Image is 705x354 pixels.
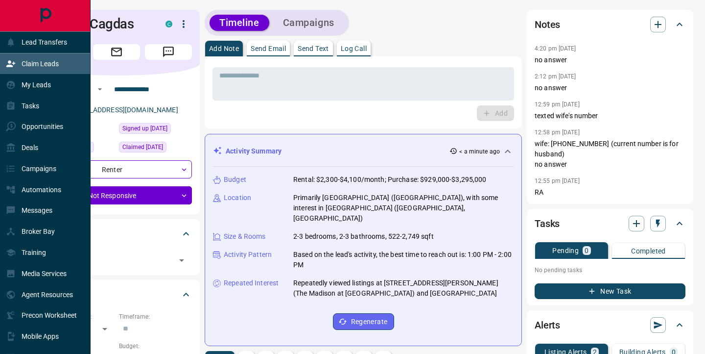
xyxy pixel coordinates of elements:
[209,45,239,52] p: Add Note
[224,193,251,203] p: Location
[226,146,282,156] p: Activity Summary
[175,253,188,267] button: Open
[535,73,576,80] p: 2:12 pm [DATE]
[333,313,394,330] button: Regenerate
[273,15,344,31] button: Campaigns
[122,142,163,152] span: Claimed [DATE]
[535,111,685,121] p: texted wife's number
[93,44,140,60] span: Email
[535,212,685,235] div: Tasks
[535,101,580,108] p: 12:59 pm [DATE]
[585,247,588,254] p: 0
[224,278,279,288] p: Repeated Interest
[535,129,580,136] p: 12:58 pm [DATE]
[224,175,246,185] p: Budget
[535,317,560,333] h2: Alerts
[224,231,266,242] p: Size & Rooms
[213,142,514,160] div: Activity Summary< a minute ago
[119,123,192,137] div: Tue Jun 03 2025
[119,312,192,321] p: Timeframe:
[298,45,329,52] p: Send Text
[535,83,685,93] p: no answer
[341,45,367,52] p: Log Call
[41,283,192,306] div: Criteria
[41,160,192,178] div: Renter
[459,147,500,156] p: < a minute ago
[41,186,192,204] div: Not Responsive
[119,342,192,351] p: Budget:
[535,17,560,32] h2: Notes
[535,177,580,184] p: 12:55 pm [DATE]
[535,263,685,278] p: No pending tasks
[210,15,269,31] button: Timeline
[41,16,151,32] h1: Cigdem Cagdas
[535,283,685,299] button: New Task
[224,250,272,260] p: Activity Pattern
[119,142,192,155] div: Tue Jun 03 2025
[293,250,514,270] p: Based on the lead's activity, the best time to reach out is: 1:00 PM - 2:00 PM
[535,216,560,231] h2: Tasks
[535,45,576,52] p: 4:20 pm [DATE]
[41,222,192,246] div: Tags
[122,124,167,133] span: Signed up [DATE]
[535,187,685,198] p: RA
[631,248,666,254] p: Completed
[293,278,514,299] p: Repeatedly viewed listings at [STREET_ADDRESS][PERSON_NAME] (The Madison at [GEOGRAPHIC_DATA]) an...
[145,44,192,60] span: Message
[251,45,286,52] p: Send Email
[552,247,579,254] p: Pending
[68,106,178,114] a: [EMAIL_ADDRESS][DOMAIN_NAME]
[293,193,514,224] p: Primarily [GEOGRAPHIC_DATA] ([GEOGRAPHIC_DATA]), with some interest in [GEOGRAPHIC_DATA] ([GEOGRA...
[535,13,685,36] div: Notes
[535,55,685,65] p: no answer
[535,313,685,337] div: Alerts
[293,231,434,242] p: 2-3 bedrooms, 2-3 bathrooms, 522-2,749 sqft
[165,21,172,27] div: condos.ca
[535,139,685,170] p: wife: [PHONE_NUMBER] (current number is for husband) no answer
[293,175,487,185] p: Rental: $2,300-$4,100/month; Purchase: $929,000-$3,295,000
[94,83,106,95] button: Open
